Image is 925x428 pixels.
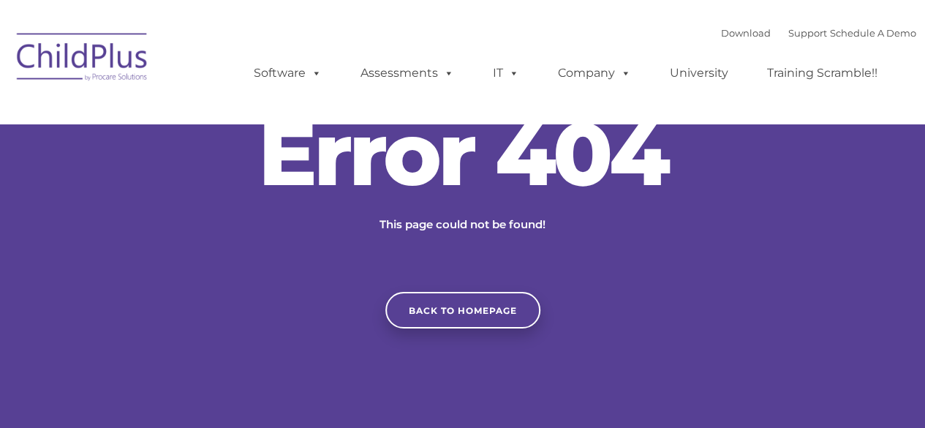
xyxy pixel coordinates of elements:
font: | [721,27,916,39]
a: Schedule A Demo [830,27,916,39]
a: Training Scramble!! [752,59,892,88]
h2: Error 404 [243,110,682,198]
a: Company [543,59,646,88]
a: Download [721,27,771,39]
a: Assessments [346,59,469,88]
a: IT [478,59,534,88]
a: Software [239,59,336,88]
p: This page could not be found! [309,216,616,233]
a: Support [788,27,827,39]
img: ChildPlus by Procare Solutions [10,23,156,96]
a: Back to homepage [385,292,540,328]
a: University [655,59,743,88]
